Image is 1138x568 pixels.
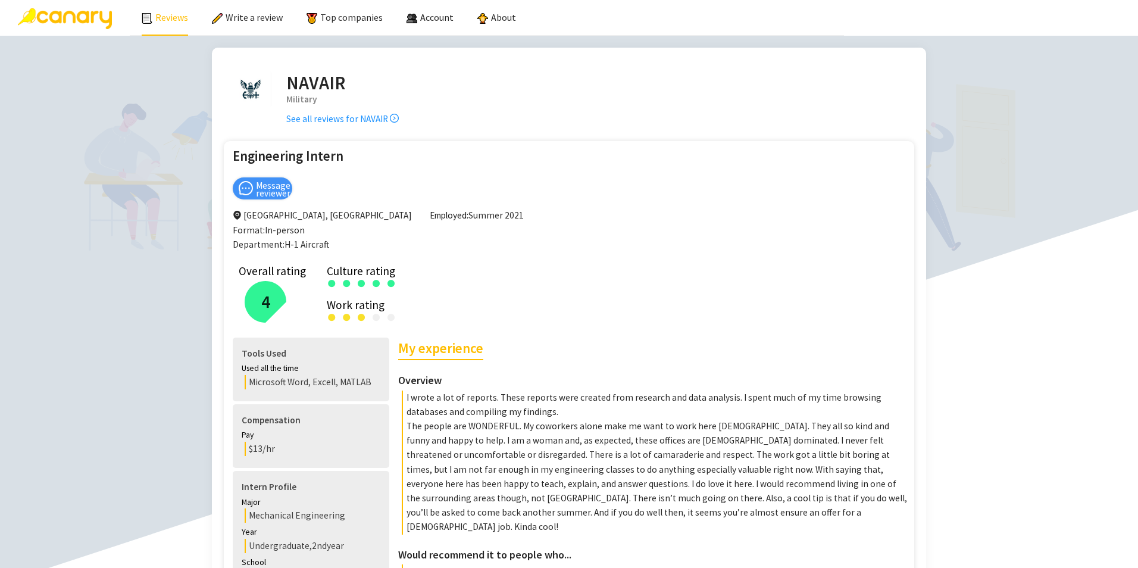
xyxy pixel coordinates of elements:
div: ● [357,275,367,290]
span: Employed: [430,210,468,221]
span: Format: In-person Department: H-1 Aircraft [233,224,329,250]
div: Year [242,526,380,539]
img: Canary Logo [18,8,112,29]
h3: Would recommend it to people who... [398,547,908,563]
div: Military [286,92,399,107]
span: $ [249,442,253,454]
div: ● [327,309,337,324]
h4: Compensation [242,413,380,427]
img: people.png [407,13,417,24]
span: Message reviewer [256,182,290,197]
div: ● [371,275,382,290]
span: Summer 2021 [430,208,524,223]
div: Pay [242,429,380,442]
div: Major [242,496,380,509]
div: Microsoft Word, Excell, MATLAB [245,375,380,389]
a: Write a review [212,11,283,23]
div: Mechanical Engineering [245,508,380,523]
a: About [477,11,516,23]
h2: Engineering Intern [233,147,343,165]
a: See all reviews for NAVAIR right-circle [286,113,399,124]
span: [GEOGRAPHIC_DATA], [GEOGRAPHIC_DATA] [233,208,412,223]
div: Overall rating [239,267,306,275]
span: message [239,181,254,196]
h2: NAVAIR [286,68,399,97]
div: ● [327,275,337,290]
span: environment [233,211,242,220]
span: Account [420,11,454,23]
a: Reviews [142,11,188,23]
h2: My experience [398,338,483,360]
h2: 4 [261,288,270,316]
div: Used all the time [242,362,380,375]
div: ● [357,309,367,324]
span: right-circle [390,114,399,123]
div: ● [386,275,396,290]
div: ● [342,309,352,324]
div: ● [342,275,352,290]
div: Undergraduate , 2nd year [245,539,380,553]
div: Work rating [327,301,890,309]
div: ● [371,309,382,324]
h4: Tools Used [242,347,380,361]
div: Culture rating [327,267,890,275]
p: The people are WONDERFUL. My coworkers alone make me want to work here [DEMOGRAPHIC_DATA]. They a... [402,419,908,535]
span: 13 [249,442,262,454]
a: Top companies [307,11,383,23]
h4: Intern Profile [242,480,380,494]
img: Company Logo [230,68,271,110]
div: ● [386,309,396,324]
h3: Overview [398,372,908,389]
p: I wrote a lot of reports. These reports were created from research and data analysis. I spent muc... [402,391,908,419]
span: /hr [262,442,275,454]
